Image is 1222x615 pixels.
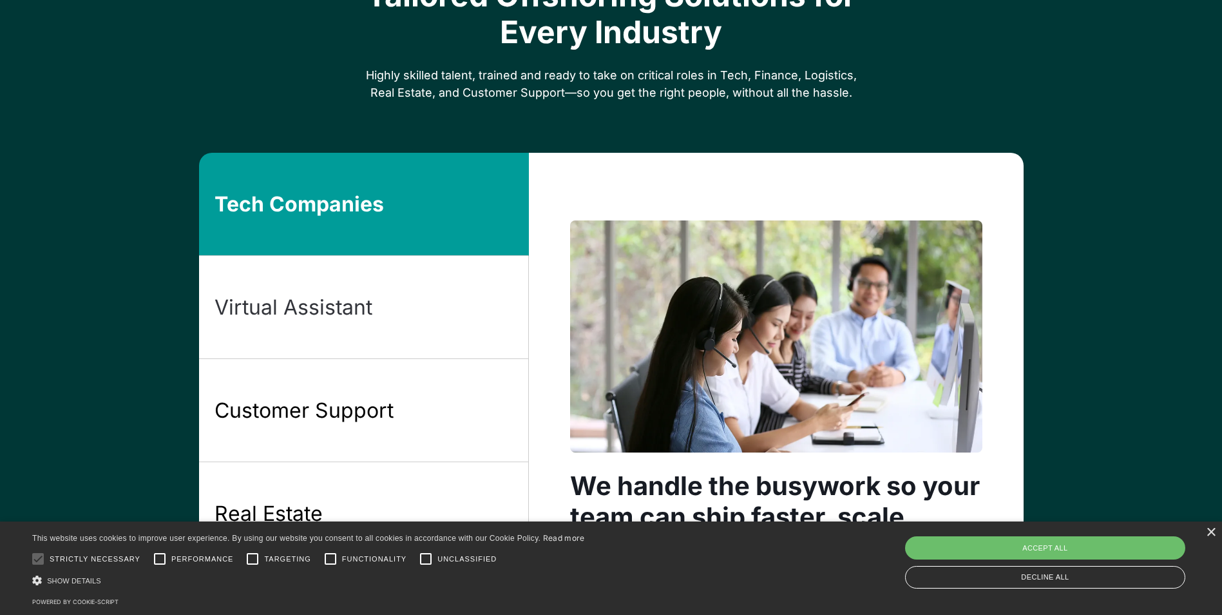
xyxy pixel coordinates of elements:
[1158,553,1222,615] iframe: Chat Widget
[32,574,585,587] div: Show details
[50,554,140,565] span: Strictly necessary
[215,191,384,218] div: Tech Companies
[32,534,540,543] span: This website uses cookies to improve user experience. By using our website you consent to all coo...
[264,554,310,565] span: Targeting
[215,500,323,527] div: Real Estate
[905,566,1185,589] div: Decline all
[570,220,982,453] img: a line of people in front of computer
[1206,528,1216,538] div: Close
[171,554,234,565] span: Performance
[364,66,859,101] div: Highly skilled talent, trained and ready to take on critical roles in Tech, Finance, Logistics, R...
[543,533,585,543] a: Read more
[215,294,372,321] div: Virtual Assistant
[215,397,394,424] div: Customer Support
[32,598,119,605] a: Powered by cookie-script
[437,554,497,565] span: Unclassified
[905,536,1185,560] div: Accept all
[47,577,101,585] span: Show details
[342,554,406,565] span: Functionality
[1158,553,1222,615] div: Chat-Widget
[570,471,982,563] div: We handle the busywork so your team can ship faster, scale smarter, and stay ahead.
